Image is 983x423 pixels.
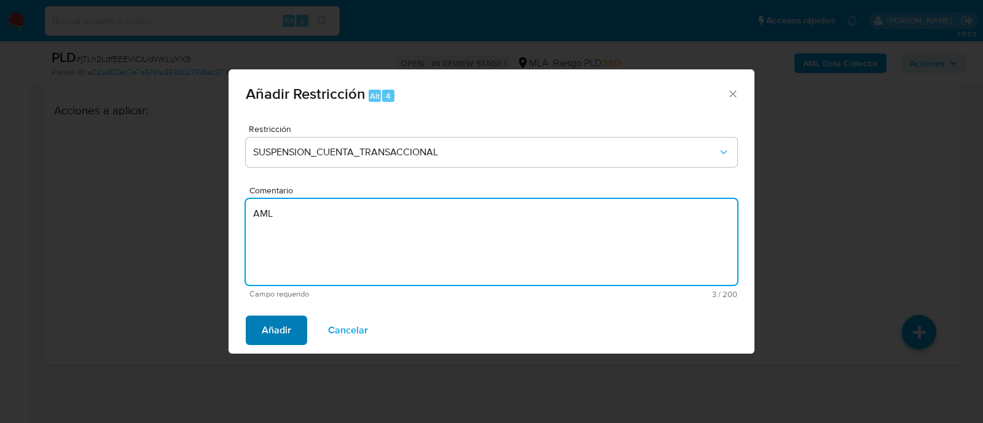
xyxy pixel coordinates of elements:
[493,290,737,298] span: Máximo 200 caracteres
[249,290,493,298] span: Campo requerido
[249,186,741,195] span: Comentario
[312,316,384,345] button: Cancelar
[249,125,740,133] span: Restricción
[262,317,291,344] span: Añadir
[246,199,737,285] textarea: AML
[246,138,737,167] button: Restriction
[246,83,366,104] span: Añadir Restricción
[370,90,380,102] span: Alt
[727,88,738,99] button: Cerrar ventana
[246,316,307,345] button: Añadir
[328,317,368,344] span: Cancelar
[253,146,718,158] span: SUSPENSION_CUENTA_TRANSACCIONAL
[386,90,391,102] span: 4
